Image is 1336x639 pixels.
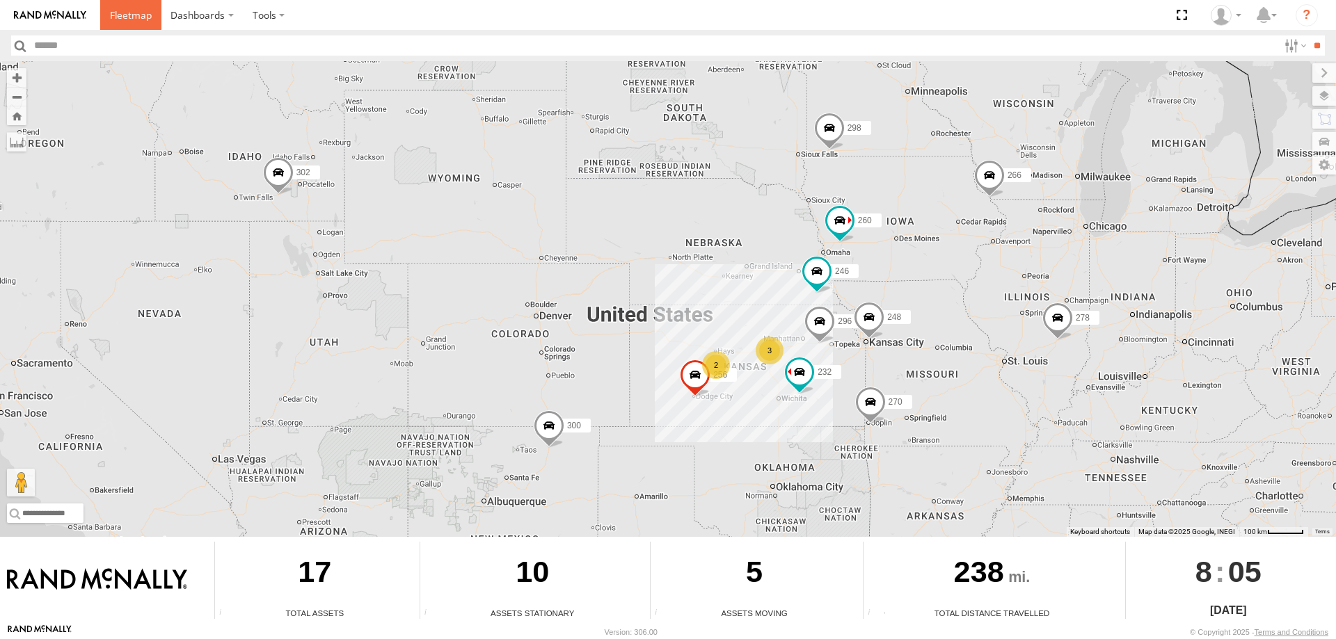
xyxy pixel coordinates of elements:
[215,542,414,607] div: 17
[702,351,730,379] div: 2
[420,608,441,619] div: Total number of assets current stationary.
[756,337,784,364] div: 3
[14,10,86,20] img: rand-logo.svg
[215,607,414,619] div: Total Assets
[864,608,884,619] div: Total distance travelled by all assets within specified date range and applied filters
[1315,528,1330,534] a: Terms (opens in new tab)
[651,542,858,607] div: 5
[1296,4,1318,26] i: ?
[1070,527,1130,537] button: Keyboard shortcuts
[605,628,658,636] div: Version: 306.00
[1243,528,1267,535] span: 100 km
[848,123,861,133] span: 298
[1126,542,1331,601] div: :
[7,68,26,87] button: Zoom in
[858,216,872,225] span: 260
[1190,628,1328,636] div: © Copyright 2025 -
[1206,5,1246,26] div: Steve Basgall
[651,607,858,619] div: Assets Moving
[818,367,832,377] span: 232
[1255,628,1328,636] a: Terms and Conditions
[889,397,902,407] span: 270
[835,266,849,276] span: 246
[7,469,35,496] button: Drag Pegman onto the map to open Street View
[838,316,852,326] span: 296
[8,625,72,639] a: Visit our Website
[567,421,581,430] span: 300
[864,542,1120,607] div: 238
[1279,35,1309,56] label: Search Filter Options
[215,608,236,619] div: Total number of Enabled Assets
[7,132,26,152] label: Measure
[7,87,26,106] button: Zoom out
[420,542,645,607] div: 10
[651,608,671,619] div: Total number of assets current in transit.
[864,607,1120,619] div: Total Distance Travelled
[1126,602,1331,619] div: [DATE]
[1228,542,1262,601] span: 05
[1008,170,1021,180] span: 266
[7,106,26,125] button: Zoom Home
[1076,313,1090,323] span: 278
[1312,155,1336,175] label: Map Settings
[887,312,901,322] span: 248
[296,168,310,177] span: 302
[420,607,645,619] div: Assets Stationary
[7,568,187,592] img: Rand McNally
[1195,542,1212,601] span: 8
[1138,528,1235,535] span: Map data ©2025 Google, INEGI
[1239,527,1308,537] button: Map Scale: 100 km per 49 pixels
